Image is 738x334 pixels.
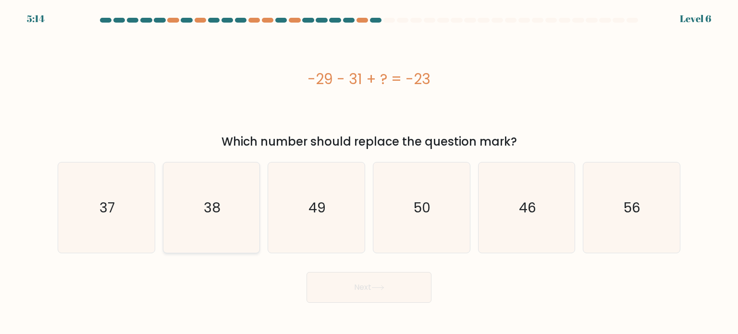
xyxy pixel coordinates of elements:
text: 56 [624,198,641,217]
text: 50 [414,198,431,217]
button: Next [307,272,431,303]
div: 5:14 [27,12,45,26]
div: Level 6 [680,12,711,26]
text: 49 [309,198,326,217]
div: -29 - 31 + ? = -23 [58,68,680,90]
text: 37 [99,198,115,217]
text: 46 [519,198,536,217]
div: Which number should replace the question mark? [63,133,675,150]
text: 38 [204,198,221,217]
